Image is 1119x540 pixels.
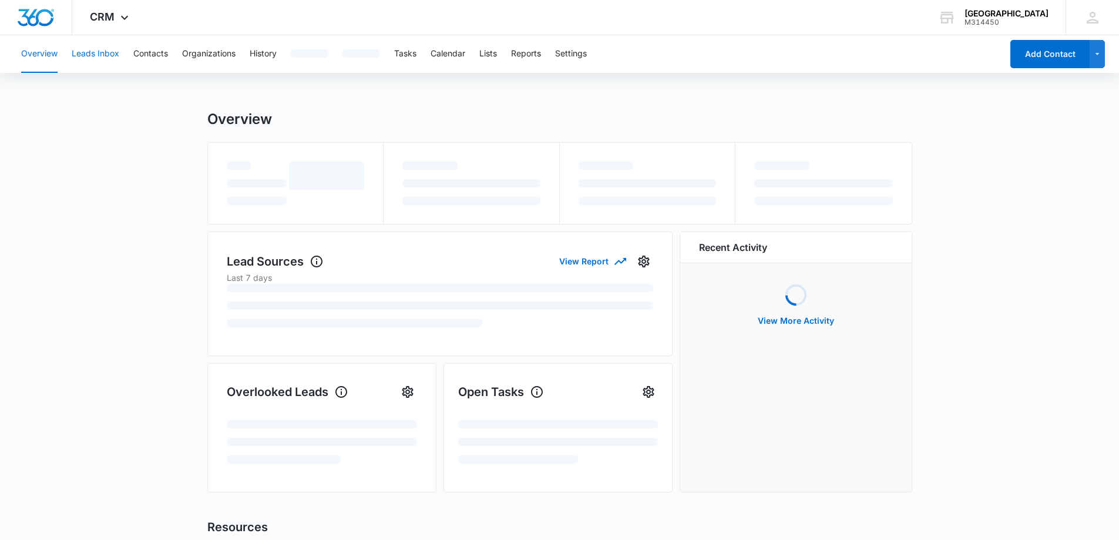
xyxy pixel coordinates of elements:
[227,271,653,284] p: Last 7 days
[227,253,324,270] h1: Lead Sources
[394,35,416,73] button: Tasks
[133,35,168,73] button: Contacts
[699,240,767,254] h6: Recent Activity
[207,518,912,536] h2: Resources
[746,307,846,335] button: View More Activity
[182,35,236,73] button: Organizations
[965,9,1049,18] div: account name
[431,35,465,73] button: Calendar
[965,18,1049,26] div: account id
[458,383,544,401] h1: Open Tasks
[634,252,653,271] button: Settings
[479,35,497,73] button: Lists
[250,35,277,73] button: History
[227,383,348,401] h1: Overlooked Leads
[559,251,625,271] button: View Report
[639,383,658,401] button: Settings
[555,35,587,73] button: Settings
[398,383,417,401] button: Settings
[21,35,58,73] button: Overview
[90,11,115,23] span: CRM
[1010,40,1090,68] button: Add Contact
[207,110,272,128] h1: Overview
[511,35,541,73] button: Reports
[72,35,119,73] button: Leads Inbox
